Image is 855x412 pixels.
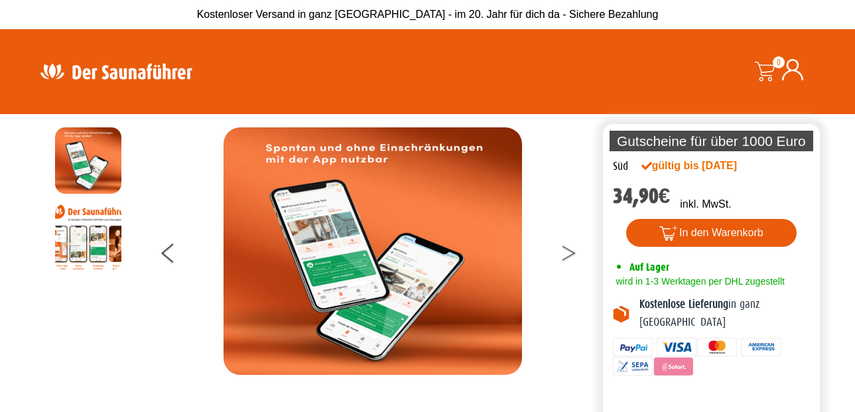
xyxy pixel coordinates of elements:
[55,204,121,270] img: Anleitung7tn
[610,131,814,151] p: Gutscheine für über 1000 Euro
[629,261,669,273] span: Auf Lager
[659,184,671,208] span: €
[773,56,785,68] span: 0
[641,158,766,174] div: gültig bis [DATE]
[639,298,728,310] b: Kostenlose Lieferung
[224,127,522,375] img: MOCKUP-iPhone_regional
[680,196,731,212] p: inkl. MwSt.
[613,276,785,287] span: wird in 1-3 Werktagen per DHL zugestellt
[613,158,628,175] div: Süd
[613,184,671,208] bdi: 34,90
[197,9,659,20] span: Kostenloser Versand in ganz [GEOGRAPHIC_DATA] - im 20. Jahr für dich da - Sichere Bezahlung
[639,296,811,331] p: in ganz [GEOGRAPHIC_DATA]
[626,219,797,247] button: In den Warenkorb
[55,127,121,194] img: MOCKUP-iPhone_regional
